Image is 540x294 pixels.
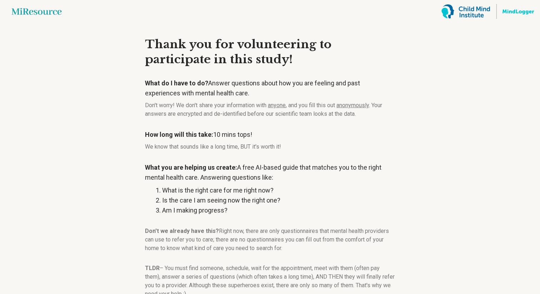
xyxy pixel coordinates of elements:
[145,143,395,151] p: We know that sounds like a long time, BUT it's worth it!
[145,79,208,87] strong: What do I have to do?
[145,265,160,271] strong: TLDR
[336,102,369,109] span: anonymously
[145,37,395,67] h3: Thank you for volunteering to participate in this study!
[145,78,395,98] p: Answer questions about how you are feeling and past experiences with mental health care.
[162,205,395,215] li: Am I making progress?
[145,227,395,253] p: Right now, there are only questionnaires that mental health providers can use to refer you to car...
[145,163,395,183] p: A free AI-based guide that matches you to the right mental health care. Answering questions like:
[268,102,286,109] span: anyone
[145,164,237,171] strong: What you are helping us create:
[162,195,395,205] li: Is the care I am seeing now the right one?
[145,228,219,234] strong: Don't we already have this?
[145,101,395,118] p: Don't worry! We don't share your information with , and you fill this out . Your answers are encr...
[145,131,213,138] strong: How long will this take:
[145,130,395,140] p: 10 mins tops!
[162,185,395,195] li: What is the right care for me right now?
